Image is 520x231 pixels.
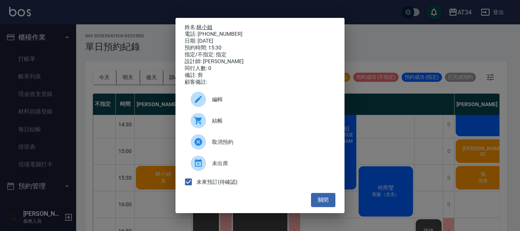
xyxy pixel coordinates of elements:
[212,117,329,125] span: 結帳
[185,79,335,86] div: 顧客備註:
[185,45,335,51] div: 預約時間: 15:30
[185,153,335,174] div: 未出席
[185,24,335,31] p: 姓名:
[212,138,329,146] span: 取消預約
[185,51,335,58] div: 指定/不指定: 指定
[185,110,335,131] a: 結帳
[311,193,335,207] button: 關閉
[196,178,238,186] span: 未來預訂(待確認)
[212,159,329,167] span: 未出席
[196,24,212,30] a: 林小姐
[185,58,335,65] div: 設計師: [PERSON_NAME]
[185,38,335,45] div: 日期: [DATE]
[185,31,335,38] div: 電話: [PHONE_NUMBER]
[185,89,335,110] div: 編輯
[185,72,335,79] div: 備註: 剪
[185,131,335,153] div: 取消預約
[212,96,329,104] span: 編輯
[185,65,335,72] div: 同行人數: 0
